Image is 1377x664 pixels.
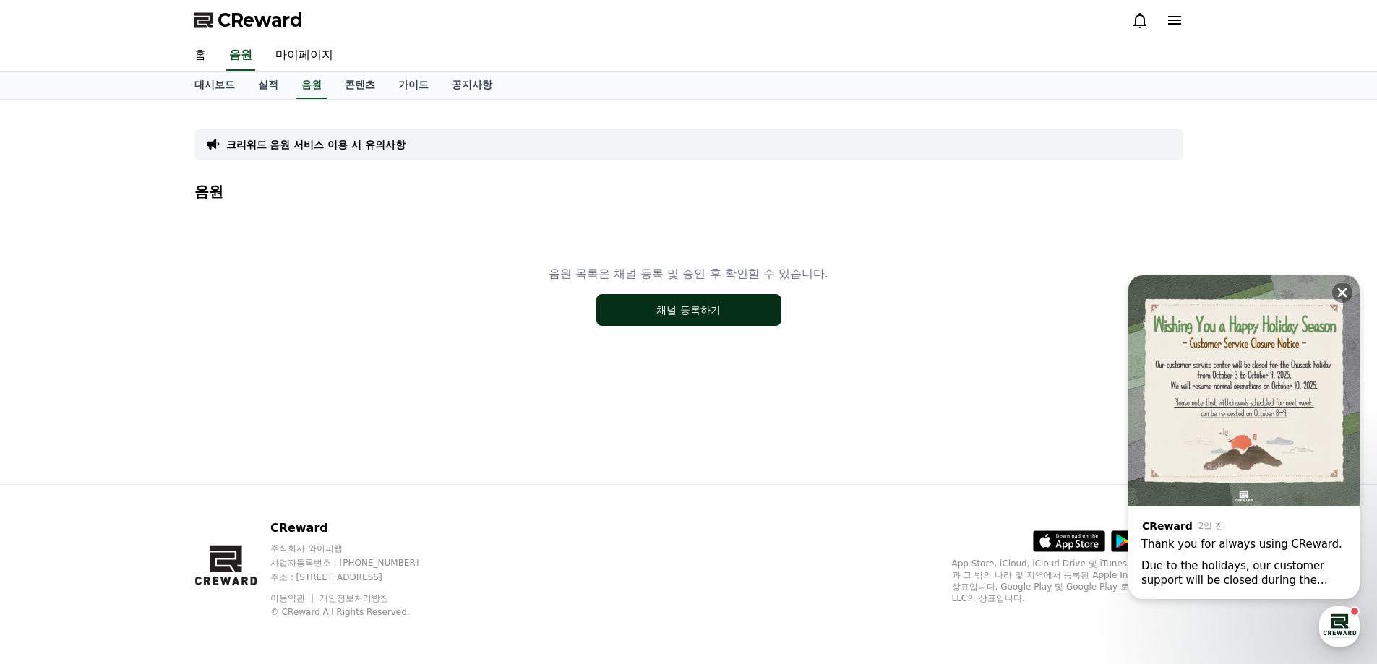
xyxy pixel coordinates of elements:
a: 크리워드 음원 서비스 이용 시 유의사항 [226,137,406,152]
a: 대화 [95,458,186,494]
span: 홈 [46,480,54,491]
a: CReward [194,9,303,32]
p: © CReward All Rights Reserved. [270,606,447,618]
a: 음원 [226,40,255,71]
a: 대시보드 [183,72,246,99]
p: 주소 : [STREET_ADDRESS] [270,572,447,583]
p: 주식회사 와이피랩 [270,543,447,554]
a: 개인정보처리방침 [319,593,389,603]
a: 홈 [183,40,218,71]
span: 대화 [132,480,150,492]
p: CReward [270,519,447,537]
button: 채널 등록하기 [596,294,781,326]
a: 마이페이지 [264,40,345,71]
p: 사업자등록번호 : [PHONE_NUMBER] [270,557,447,569]
a: 이용약관 [270,593,316,603]
span: CReward [218,9,303,32]
a: 가이드 [387,72,440,99]
a: 실적 [246,72,290,99]
a: 공지사항 [440,72,504,99]
a: 콘텐츠 [333,72,387,99]
a: 설정 [186,458,278,494]
h4: 음원 [194,184,1183,199]
p: App Store, iCloud, iCloud Drive 및 iTunes Store는 미국과 그 밖의 나라 및 지역에서 등록된 Apple Inc.의 서비스 상표입니다. Goo... [952,558,1183,604]
p: 음원 목록은 채널 등록 및 승인 후 확인할 수 있습니다. [549,265,828,283]
a: 홈 [4,458,95,494]
a: 음원 [296,72,327,99]
span: 설정 [223,480,241,491]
